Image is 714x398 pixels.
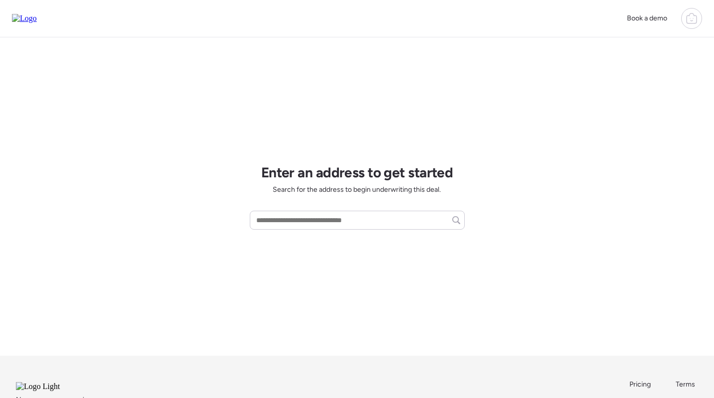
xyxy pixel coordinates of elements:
[629,380,652,390] a: Pricing
[261,164,453,181] h1: Enter an address to get started
[627,14,667,22] span: Book a demo
[676,380,695,389] span: Terms
[12,14,37,23] img: Logo
[273,185,441,195] span: Search for the address to begin underwriting this deal.
[629,380,651,389] span: Pricing
[676,380,698,390] a: Terms
[16,382,87,391] img: Logo Light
